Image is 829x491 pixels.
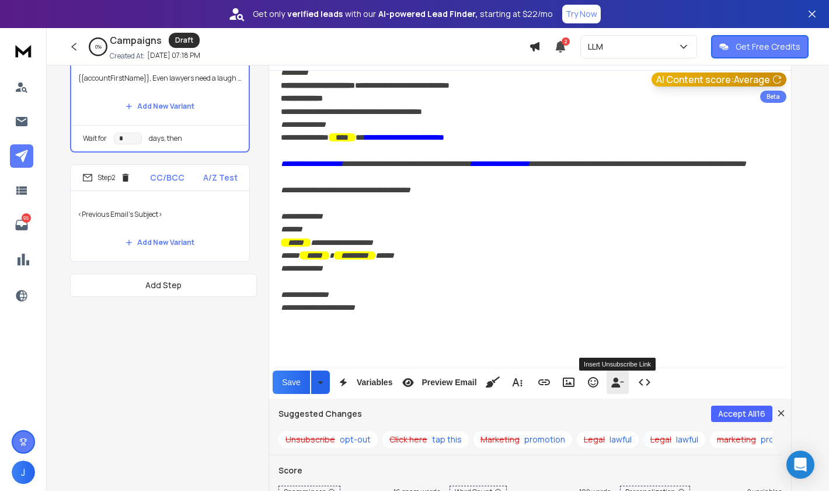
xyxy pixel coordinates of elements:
button: Preview Email [397,371,479,394]
p: days, then [149,134,182,143]
p: A/Z Test [203,172,238,184]
p: Get Free Credits [736,41,800,53]
div: Open Intercom Messenger [786,451,814,479]
span: tap this [432,434,462,445]
span: Legal [650,434,671,445]
div: Insert Unsubscribe Link [579,358,656,371]
h3: Score [278,465,782,476]
button: J [12,461,35,484]
p: Wait for [83,134,107,143]
button: Save [273,371,310,394]
span: Unsubscribe [285,434,335,445]
p: LLM [588,41,608,53]
button: AI Content score:Average [652,72,786,87]
span: Legal [584,434,605,445]
p: CC/BCC [150,172,184,184]
p: 0 % [95,43,102,50]
span: Click here [389,434,427,445]
div: Step 2 [82,172,131,183]
span: Preview Email [419,378,479,388]
h1: Campaigns [110,33,162,47]
button: Try Now [562,5,601,23]
li: Step2CC/BCCA/Z Test<Previous Email's Subject>Add New Variant [70,164,250,262]
button: Add New Variant [116,231,204,254]
span: opt-out [340,434,371,445]
span: marketing [717,434,756,445]
span: promotion [524,434,565,445]
p: {{accountFirstName}}, Even lawyers need a laugh sometimes… [78,62,242,95]
p: 95 [22,213,31,223]
p: <Previous Email's Subject> [78,198,242,231]
span: Marketing [480,434,520,445]
p: Get only with our starting at $22/mo [253,8,553,20]
h3: Suggested Changes [278,408,362,420]
span: lawful [676,434,698,445]
div: Draft [169,33,200,48]
button: Get Free Credits [711,35,809,58]
button: Add New Variant [116,95,204,118]
button: Accept All16 [711,406,772,422]
img: logo [12,40,35,61]
span: 2 [562,37,570,46]
p: [DATE] 07:18 PM [147,51,200,60]
button: Variables [332,371,395,394]
a: 95 [10,213,33,237]
strong: AI-powered Lead Finder, [378,8,478,20]
button: Add Step [70,274,257,297]
p: Created At: [110,51,145,61]
span: Variables [354,378,395,388]
span: lawful [609,434,632,445]
strong: verified leads [287,8,343,20]
p: Try Now [566,8,597,20]
div: Beta [760,91,786,103]
span: promotion [761,434,802,445]
li: Step1CC/BCCA/Z Test{{accountFirstName}}, Even lawyers need a laugh sometimes…Add New VariantWait ... [70,27,250,153]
